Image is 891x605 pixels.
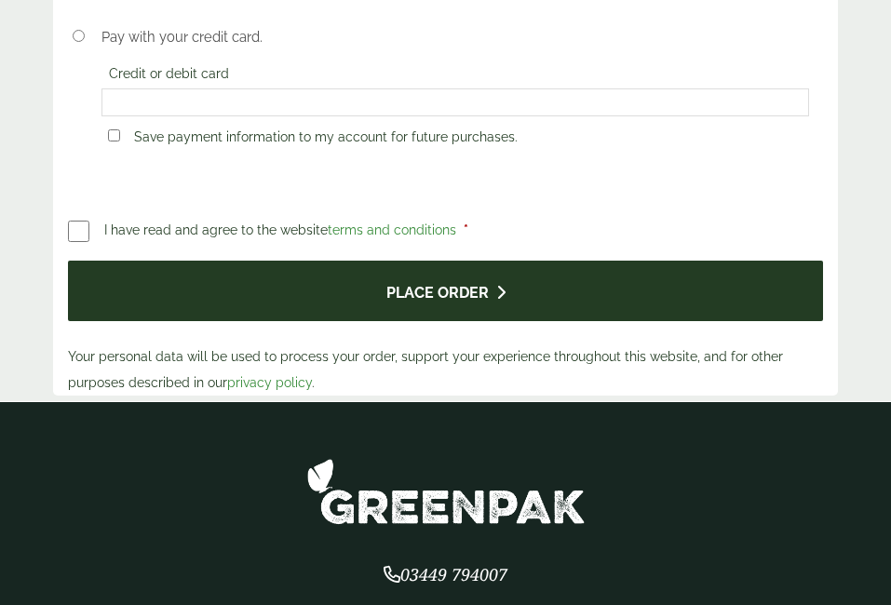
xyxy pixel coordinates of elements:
[107,94,803,111] iframe: Secure card payment input frame
[101,27,809,47] p: Pay with your credit card.
[384,567,507,585] a: 03449 794007
[328,222,456,237] a: terms and conditions
[68,261,822,396] p: Your personal data will be used to process your order, support your experience throughout this we...
[464,222,468,237] abbr: required
[227,375,312,390] a: privacy policy
[384,563,507,585] span: 03449 794007
[101,66,236,87] label: Credit or debit card
[68,261,822,321] button: Place order
[127,129,525,150] label: Save payment information to my account for future purchases.
[306,458,586,526] img: GreenPak Supplies
[104,222,460,237] span: I have read and agree to the website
